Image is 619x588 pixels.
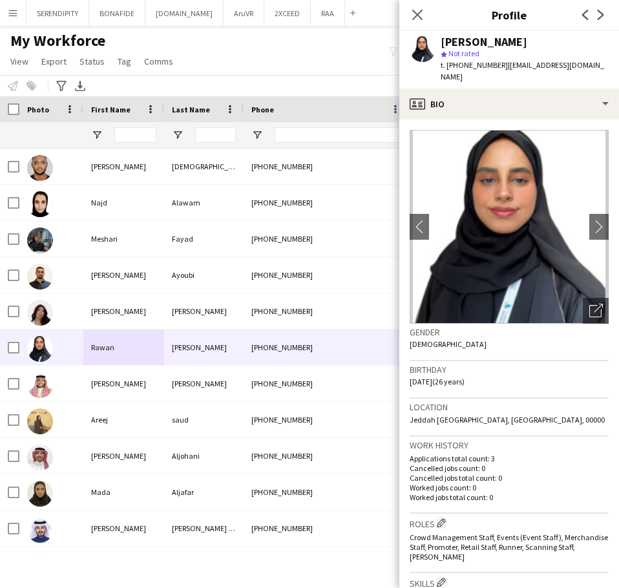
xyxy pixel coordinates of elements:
[244,510,409,546] div: [PHONE_NUMBER]
[251,129,263,141] button: Open Filter Menu
[145,1,224,26] button: [DOMAIN_NAME]
[139,53,178,70] a: Comms
[27,445,53,470] img: Ibrahim Aljohani
[91,105,131,114] span: First Name
[244,438,409,474] div: [PHONE_NUMBER]
[91,129,103,141] button: Open Filter Menu
[164,474,244,510] div: Aljafar
[27,408,53,434] img: Areej saud
[83,221,164,257] div: Meshari
[410,463,609,473] p: Cancelled jobs count: 0
[83,330,164,365] div: Rawan
[410,454,609,463] p: Applications total count: 3
[172,105,210,114] span: Last Name
[410,415,605,425] span: Jeddah [GEOGRAPHIC_DATA], [GEOGRAPHIC_DATA], 00000
[244,366,409,401] div: [PHONE_NUMBER]
[114,127,156,143] input: First Name Filter Input
[79,56,105,67] span: Status
[83,438,164,474] div: [PERSON_NAME]
[164,149,244,184] div: [DEMOGRAPHIC_DATA]
[244,257,409,293] div: [PHONE_NUMBER]
[27,105,49,114] span: Photo
[410,339,487,349] span: [DEMOGRAPHIC_DATA]
[399,89,619,120] div: Bio
[410,364,609,375] h3: Birthday
[441,60,604,81] span: | [EMAIL_ADDRESS][DOMAIN_NAME]
[27,191,53,217] img: Najd Alawam
[26,1,89,26] button: SERENDIPITY
[410,483,609,492] p: Worked jobs count: 0
[164,438,244,474] div: Aljohani
[83,474,164,510] div: Mada
[583,298,609,324] div: Open photos pop-in
[83,257,164,293] div: [PERSON_NAME]
[27,517,53,543] img: Yazeed alshehri Yazeed abdualaziz alshehri
[27,264,53,289] img: Mohamad Ayoubi
[164,330,244,365] div: [PERSON_NAME]
[244,402,409,437] div: [PHONE_NUMBER]
[311,1,345,26] button: RAA
[410,532,608,562] span: Crowd Management Staff, Events (Event Staff), Merchandise Staff, Promoter, Retail Staff, Runner, ...
[410,492,609,502] p: Worked jobs total count: 0
[410,401,609,413] h3: Location
[410,130,609,324] img: Crew avatar or photo
[83,149,164,184] div: [PERSON_NAME]
[275,127,401,143] input: Phone Filter Input
[164,366,244,401] div: [PERSON_NAME]
[27,553,53,579] img: Awadalla Guma
[27,336,53,362] img: Rawan Omar
[448,48,479,58] span: Not rated
[74,53,110,70] a: Status
[164,221,244,257] div: Fayad
[83,366,164,401] div: [PERSON_NAME]
[54,78,69,94] app-action-btn: Advanced filters
[83,293,164,329] div: [PERSON_NAME]
[410,473,609,483] p: Cancelled jobs total count: 0
[83,185,164,220] div: Najd
[89,1,145,26] button: BONAFIDE
[244,149,409,184] div: [PHONE_NUMBER]
[144,56,173,67] span: Comms
[10,31,105,50] span: My Workforce
[5,53,34,70] a: View
[164,510,244,546] div: [PERSON_NAME] [PERSON_NAME]
[410,516,609,530] h3: Roles
[244,293,409,329] div: [PHONE_NUMBER]
[27,155,53,181] img: Abdurahman Musa
[264,1,311,26] button: 2XCEED
[36,53,72,70] a: Export
[27,300,53,326] img: Jana Maher
[83,510,164,546] div: [PERSON_NAME]
[72,78,88,94] app-action-btn: Export XLSX
[10,56,28,67] span: View
[244,547,409,582] div: [PHONE_NUMBER]
[441,36,527,48] div: [PERSON_NAME]
[41,56,67,67] span: Export
[164,257,244,293] div: Ayoubi
[164,185,244,220] div: Alawam
[83,402,164,437] div: Areej
[118,56,131,67] span: Tag
[251,105,274,114] span: Phone
[164,293,244,329] div: [PERSON_NAME]
[244,221,409,257] div: [PHONE_NUMBER]
[172,129,184,141] button: Open Filter Menu
[410,326,609,338] h3: Gender
[112,53,136,70] a: Tag
[399,6,619,23] h3: Profile
[441,60,508,70] span: t. [PHONE_NUMBER]
[27,372,53,398] img: Abdulrahman Salah
[195,127,236,143] input: Last Name Filter Input
[410,377,465,386] span: [DATE] (26 years)
[27,227,53,253] img: Meshari Fayad
[244,474,409,510] div: [PHONE_NUMBER]
[244,330,409,365] div: [PHONE_NUMBER]
[164,547,244,582] div: Guma
[224,1,264,26] button: AruVR
[244,185,409,220] div: [PHONE_NUMBER]
[410,439,609,451] h3: Work history
[164,402,244,437] div: saud
[27,481,53,507] img: Mada Aljafar
[83,547,164,582] div: [PERSON_NAME]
